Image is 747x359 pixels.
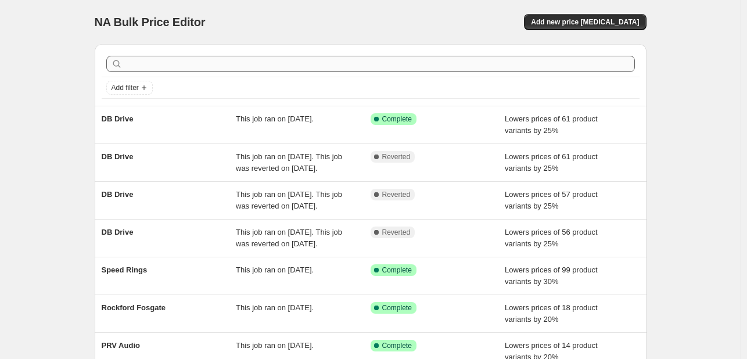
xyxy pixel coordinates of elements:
[102,228,134,236] span: DB Drive
[524,14,646,30] button: Add new price [MEDICAL_DATA]
[102,341,140,350] span: PRV Audio
[505,228,598,248] span: Lowers prices of 56 product variants by 25%
[505,152,598,173] span: Lowers prices of 61 product variants by 25%
[505,190,598,210] span: Lowers prices of 57 product variants by 25%
[236,341,314,350] span: This job ran on [DATE].
[236,152,342,173] span: This job ran on [DATE]. This job was reverted on [DATE].
[382,228,411,237] span: Reverted
[102,152,134,161] span: DB Drive
[382,114,412,124] span: Complete
[106,81,153,95] button: Add filter
[382,265,412,275] span: Complete
[102,114,134,123] span: DB Drive
[102,265,148,274] span: Speed Rings
[236,228,342,248] span: This job ran on [DATE]. This job was reverted on [DATE].
[382,341,412,350] span: Complete
[382,152,411,161] span: Reverted
[236,303,314,312] span: This job ran on [DATE].
[531,17,639,27] span: Add new price [MEDICAL_DATA]
[95,16,206,28] span: NA Bulk Price Editor
[505,114,598,135] span: Lowers prices of 61 product variants by 25%
[505,303,598,324] span: Lowers prices of 18 product variants by 20%
[102,190,134,199] span: DB Drive
[236,114,314,123] span: This job ran on [DATE].
[102,303,166,312] span: Rockford Fosgate
[382,303,412,313] span: Complete
[505,265,598,286] span: Lowers prices of 99 product variants by 30%
[236,190,342,210] span: This job ran on [DATE]. This job was reverted on [DATE].
[112,83,139,92] span: Add filter
[382,190,411,199] span: Reverted
[236,265,314,274] span: This job ran on [DATE].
